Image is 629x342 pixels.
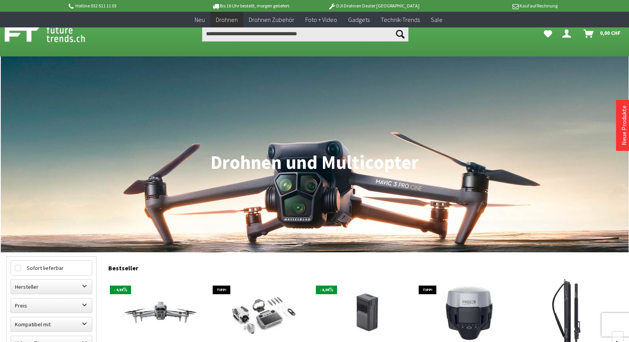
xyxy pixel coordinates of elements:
[110,284,211,341] img: DJI Matrice 4T
[348,16,370,24] span: Gadgets
[190,1,312,11] p: Bis 16 Uhr bestellt, morgen geliefert.
[381,16,420,24] span: Technik-Trends
[435,1,558,11] p: Kauf auf Rechnung
[392,26,408,42] button: Suchen
[305,16,337,24] span: Foto + Video
[243,12,300,28] a: Drohnen Zubehör
[189,12,210,28] a: Neu
[312,1,435,11] p: DJI Drohnen Dealer [GEOGRAPHIC_DATA]
[249,16,294,24] span: Drohnen Zubehör
[600,27,621,39] span: 0,00 CHF
[210,12,243,28] a: Drohnen
[425,12,448,28] a: Sale
[431,16,443,24] span: Sale
[11,280,92,294] label: Hersteller
[6,153,623,172] h1: Drohnen und Multicopter
[375,12,425,28] a: Technik-Trends
[559,26,577,42] a: Dein Konto
[540,26,556,42] a: Meine Favoriten
[5,24,102,44] img: Shop Futuretrends - zur Startseite wechseln
[580,26,625,42] a: Warenkorb
[11,261,92,275] label: Sofort lieferbar
[195,16,205,24] span: Neu
[11,317,92,331] label: Kompatibel mit
[11,299,92,313] label: Preis
[343,12,375,28] a: Gadgets
[202,26,408,42] input: Produkt, Marke, Kategorie, EAN, Artikelnummer…
[67,1,190,11] p: Hotline 032 511 11 03
[216,16,238,24] span: Drohnen
[300,12,343,28] a: Foto + Video
[620,105,628,145] a: Neue Produkte
[108,256,623,276] div: Bestseller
